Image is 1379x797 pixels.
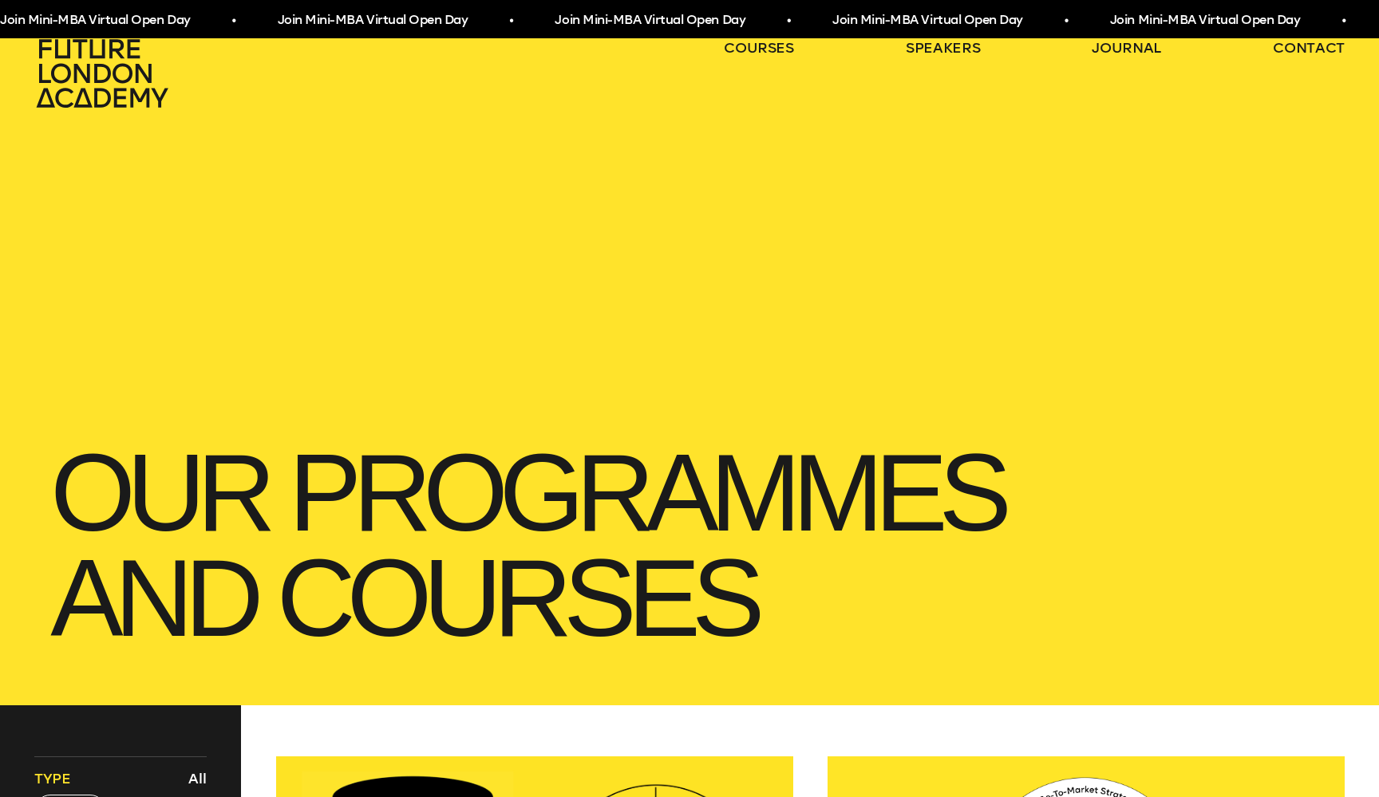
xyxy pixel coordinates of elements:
a: speakers [906,38,980,57]
h1: our Programmes and courses [34,424,1345,667]
span: • [508,6,512,35]
span: • [1341,6,1345,35]
a: courses [724,38,794,57]
span: • [786,6,790,35]
a: contact [1273,38,1345,57]
span: • [231,6,235,35]
button: All [184,765,211,792]
span: • [1063,6,1067,35]
a: journal [1092,38,1161,57]
span: Type [34,769,71,788]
